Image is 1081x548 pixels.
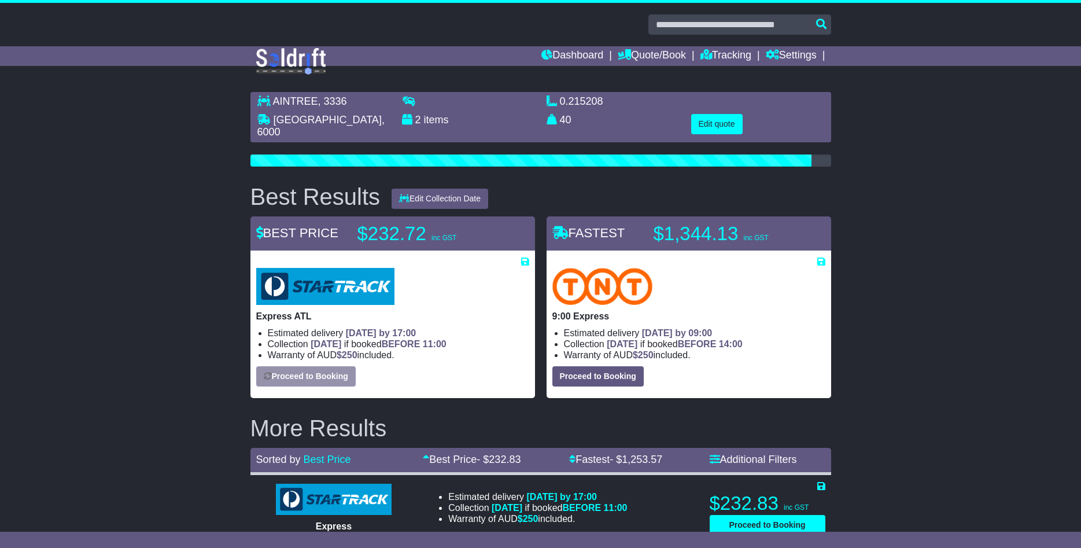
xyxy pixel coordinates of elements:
a: Tracking [700,46,751,66]
span: BEFORE [678,339,717,349]
button: Edit Collection Date [392,189,488,209]
span: BEFORE [562,503,601,513]
li: Warranty of AUD included. [564,350,825,361]
span: - $ [477,454,521,465]
span: BEFORE [382,339,420,349]
button: Proceed to Booking [256,366,356,387]
span: Sorted by [256,454,301,465]
p: $232.72 [357,222,502,245]
span: [DATE] by 17:00 [346,328,416,338]
img: StarTrack: Express ATL [256,268,394,305]
span: , 6000 [257,114,385,138]
li: Warranty of AUD included. [448,513,627,524]
p: $232.83 [710,492,825,515]
button: Edit quote [691,114,743,134]
p: 9:00 Express [552,311,825,322]
a: Quote/Book [618,46,686,66]
span: $ [633,350,654,360]
span: 250 [523,514,538,524]
span: [DATE] by 09:00 [642,328,713,338]
span: 14:00 [719,339,743,349]
span: if booked [607,339,742,349]
span: [DATE] [607,339,637,349]
span: if booked [492,503,627,513]
span: inc GST [743,234,768,242]
p: Express ATL [256,311,529,322]
p: $1,344.13 [654,222,798,245]
li: Warranty of AUD included. [268,350,529,361]
a: Settings [766,46,817,66]
span: 1,253.57 [622,454,662,465]
span: [GEOGRAPHIC_DATA] [274,114,382,126]
span: , 3336 [318,95,347,107]
span: $ [337,350,357,360]
span: 0.215208 [560,95,603,107]
a: Additional Filters [710,454,797,465]
span: - $ [610,454,662,465]
a: Dashboard [541,46,603,66]
span: 40 [560,114,571,126]
span: inc GST [784,503,809,512]
span: [DATE] [311,339,341,349]
span: 2 [415,114,421,126]
li: Estimated delivery [448,491,627,502]
li: Collection [564,339,825,350]
img: TNT Domestic: 9:00 Express [552,268,653,305]
img: StarTrack: Express [276,484,392,515]
span: AINTREE [273,95,318,107]
div: Best Results [245,184,386,209]
span: 250 [638,350,654,360]
span: $ [518,514,538,524]
span: 11:00 [604,503,628,513]
span: [DATE] by 17:00 [526,492,597,502]
span: 11:00 [423,339,447,349]
button: Proceed to Booking [710,515,825,535]
button: Proceed to Booking [552,366,644,387]
span: inc GST [431,234,456,242]
span: BEST PRICE [256,226,338,240]
li: Collection [448,502,627,513]
a: Best Price [304,454,351,465]
li: Estimated delivery [268,328,529,339]
span: Express [316,521,352,531]
span: 250 [342,350,357,360]
li: Estimated delivery [564,328,825,339]
span: items [424,114,449,126]
span: FASTEST [552,226,625,240]
h2: More Results [250,415,831,441]
span: if booked [311,339,446,349]
a: Fastest- $1,253.57 [569,454,662,465]
a: Best Price- $232.83 [423,454,521,465]
li: Collection [268,339,529,350]
span: [DATE] [492,503,522,513]
span: 232.83 [489,454,521,465]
